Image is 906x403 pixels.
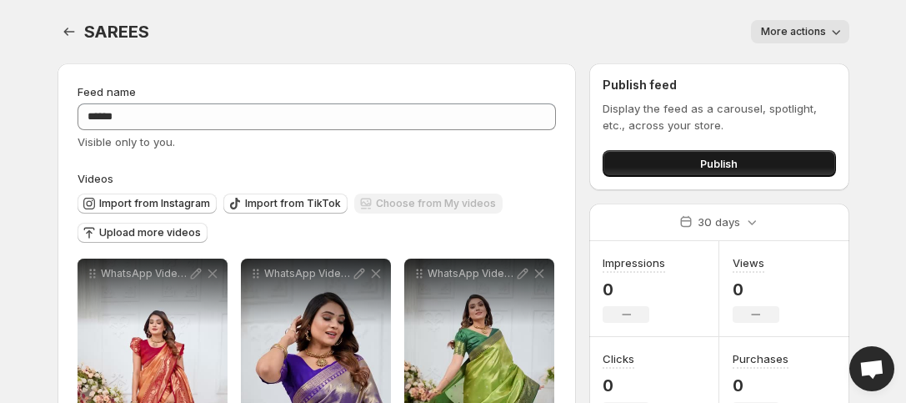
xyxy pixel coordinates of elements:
[603,254,665,271] h3: Impressions
[78,223,208,243] button: Upload more videos
[99,226,201,239] span: Upload more videos
[78,135,175,149] span: Visible only to you.
[849,346,894,391] a: Open chat
[603,375,649,395] p: 0
[223,194,348,214] button: Import from TikTok
[733,280,779,300] p: 0
[84,22,149,42] span: SAREES
[761,25,826,38] span: More actions
[264,267,351,280] p: WhatsApp Video [DATE] at 83311 PM
[700,155,738,172] span: Publish
[733,350,788,367] h3: Purchases
[603,77,835,93] h2: Publish feed
[698,214,740,230] p: 30 days
[99,197,210,210] span: Import from Instagram
[58,20,81,43] button: Settings
[78,85,136,98] span: Feed name
[603,150,835,177] button: Publish
[78,172,113,185] span: Videos
[751,20,849,43] button: More actions
[603,280,665,300] p: 0
[428,267,514,280] p: WhatsApp Video [DATE] at 83312 PM 1
[101,267,188,280] p: WhatsApp Video [DATE] at 83311 PM 1
[603,100,835,133] p: Display the feed as a carousel, spotlight, etc., across your store.
[733,375,788,395] p: 0
[603,350,634,367] h3: Clicks
[733,254,764,271] h3: Views
[245,197,341,210] span: Import from TikTok
[78,194,217,214] button: Import from Instagram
